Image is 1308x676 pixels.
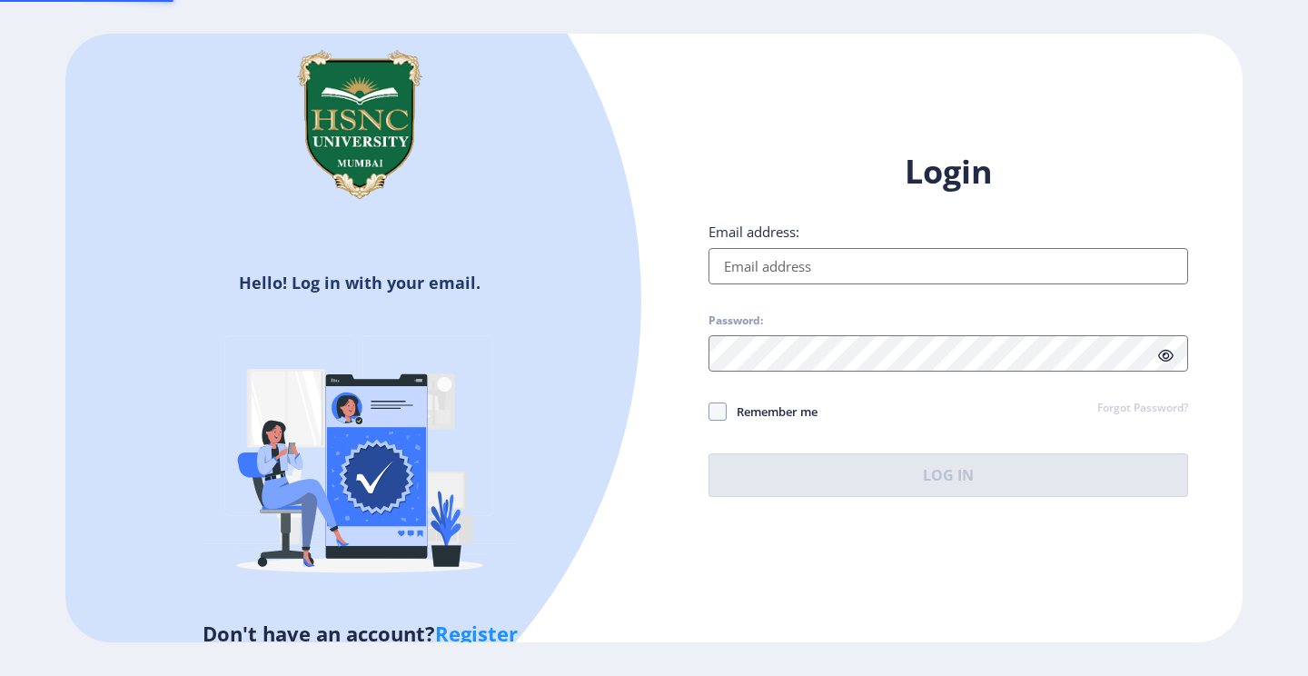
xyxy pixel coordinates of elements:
[708,248,1188,284] input: Email address
[1097,401,1188,417] a: Forgot Password?
[727,401,817,422] span: Remember me
[79,619,640,648] h5: Don't have an account?
[269,34,451,215] img: hsnc.png
[708,313,763,328] label: Password:
[708,223,799,241] label: Email address:
[708,453,1188,497] button: Log In
[435,620,518,647] a: Register
[708,150,1188,194] h1: Login
[201,301,519,619] img: Verified-rafiki.svg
